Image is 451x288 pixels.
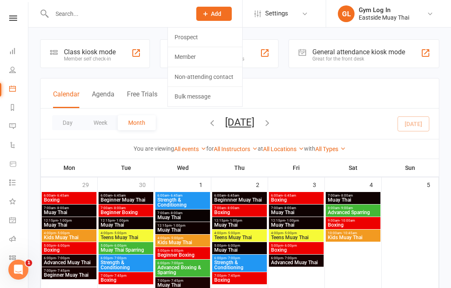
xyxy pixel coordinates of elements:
[157,227,208,232] span: Muay Thai
[283,244,297,248] span: - 6:00pm
[340,194,353,197] span: - 8:00am
[100,194,152,197] span: 6:00am
[283,231,297,235] span: - 5:00pm
[170,236,183,240] span: - 5:00pm
[100,260,152,270] span: Strength & Conditioning
[327,210,379,215] span: Advanced Sparring
[100,235,152,240] span: Teens Muay Thai
[9,80,28,99] a: Calendar
[100,278,152,283] span: Boxing
[214,206,265,210] span: 7:00am
[170,261,183,265] span: - 7:00pm
[196,7,232,21] button: Add
[214,260,265,270] span: Strength & Conditioning
[214,231,265,235] span: 4:00pm
[9,193,28,212] a: What's New
[92,90,114,108] button: Agenda
[43,194,95,197] span: 6:00am
[157,261,208,265] span: 6:00pm
[427,177,438,191] div: 5
[271,219,322,222] span: 12:15pm
[211,10,221,17] span: Add
[157,197,208,207] span: Strength & Conditioning
[100,244,152,248] span: 5:00pm
[127,90,157,108] button: Free Trials
[168,67,242,86] a: Non-attending contact
[25,260,32,266] span: 1
[315,146,346,152] a: All Types
[43,206,95,210] span: 7:00am
[214,278,265,283] span: Boxing
[327,219,379,222] span: 9:00am
[100,219,152,222] span: 12:15pm
[115,219,129,222] span: - 1:00pm
[41,159,98,177] th: Mon
[214,210,265,215] span: Boxing
[169,211,182,215] span: - 8:00am
[98,159,155,177] th: Tue
[271,194,322,197] span: 6:00am
[100,210,152,215] span: Beginner Boxing
[214,197,265,202] span: Beginnner Muay Thai
[56,206,69,210] span: - 8:00am
[214,274,265,278] span: 7:00pm
[53,90,79,108] button: Calendar
[342,231,357,235] span: - 10:45am
[43,197,95,202] span: Boxing
[56,194,69,197] span: - 6:45am
[313,177,324,191] div: 3
[271,197,322,202] span: Boxing
[52,115,83,130] button: Day
[100,197,152,202] span: Beginner Muay Thai
[100,206,152,210] span: 7:00am
[214,194,265,197] span: 6:00am
[226,274,240,278] span: - 7:45pm
[271,244,322,248] span: 5:00pm
[327,194,379,197] span: 7:00am
[43,269,95,273] span: 7:00pm
[43,256,95,260] span: 6:00pm
[8,260,28,280] iframe: Intercom live chat
[327,206,379,210] span: 8:00am
[214,146,258,152] a: All Instructors
[155,159,211,177] th: Wed
[226,231,240,235] span: - 5:00pm
[211,159,268,177] th: Thu
[325,159,382,177] th: Sat
[271,206,322,210] span: 7:00am
[199,177,211,191] div: 1
[268,159,325,177] th: Fri
[100,231,152,235] span: 4:00pm
[157,279,208,283] span: 7:00pm
[139,177,154,191] div: 30
[112,206,126,210] span: - 8:00am
[206,145,214,152] strong: for
[64,48,116,56] div: Class kiosk mode
[359,6,409,14] div: Gym Log In
[228,219,242,222] span: - 1:00pm
[327,222,379,227] span: Boxing
[157,236,208,240] span: 4:00pm
[113,274,127,278] span: - 7:45pm
[157,283,208,288] span: Muay Thai
[271,256,322,260] span: 6:00pm
[82,177,97,191] div: 29
[43,260,95,265] span: Advanced Muay Thai
[340,206,353,210] span: - 9:00am
[327,197,379,202] span: Muay Thai
[157,224,208,227] span: 12:15pm
[157,265,208,275] span: Advanced Boxing & Sparring
[157,194,208,197] span: 6:00am
[370,177,381,191] div: 4
[43,222,95,227] span: Muay Thai
[214,248,265,253] span: Muay Thai
[9,230,28,249] a: Roll call kiosk mode
[283,206,296,210] span: - 8:00am
[327,235,379,240] span: Kids Muay Thai
[214,235,265,240] span: Teens Muay Thai
[168,28,242,47] a: Prospect
[113,256,127,260] span: - 7:00pm
[157,253,208,258] span: Beginner Boxing
[9,99,28,118] a: Reports
[214,222,265,227] span: Muay Thai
